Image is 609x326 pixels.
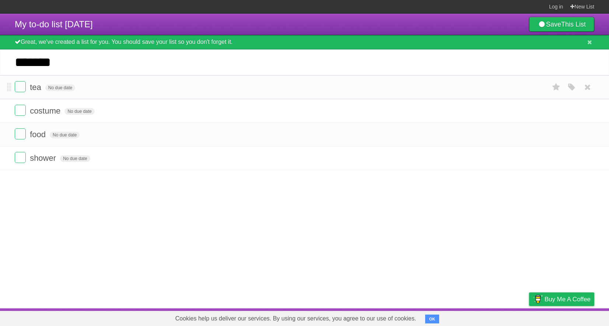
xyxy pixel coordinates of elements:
img: Buy me a coffee [533,293,543,305]
label: Star task [549,81,563,93]
span: Cookies help us deliver our services. By using our services, you agree to our use of cookies. [168,311,424,326]
span: My to-do list [DATE] [15,19,93,29]
a: Buy me a coffee [529,292,594,306]
label: Done [15,81,26,92]
span: No due date [45,84,75,91]
span: Buy me a coffee [545,293,591,306]
a: SaveThis List [529,17,594,32]
span: No due date [50,132,80,138]
a: Privacy [519,310,539,324]
a: Developers [455,310,485,324]
label: Done [15,128,26,139]
a: Terms [494,310,511,324]
b: This List [561,21,586,28]
span: food [30,130,48,139]
span: No due date [60,155,90,162]
button: OK [425,315,440,323]
a: About [431,310,447,324]
a: Suggest a feature [548,310,594,324]
span: No due date [64,108,94,115]
label: Done [15,105,26,116]
span: shower [30,153,58,163]
span: tea [30,83,43,92]
span: costume [30,106,62,115]
label: Done [15,152,26,163]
